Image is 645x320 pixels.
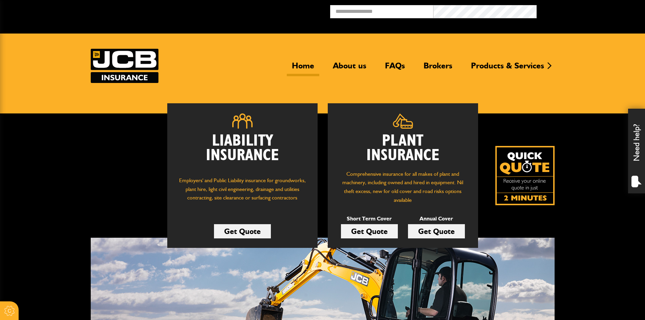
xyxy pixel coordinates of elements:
a: JCB Insurance Services [91,49,158,83]
p: Comprehensive insurance for all makes of plant and machinery, including owned and hired in equipm... [338,170,468,204]
a: Get Quote [214,224,271,238]
p: Short Term Cover [341,214,398,223]
a: Products & Services [466,61,549,76]
a: Get your insurance quote isn just 2-minutes [495,146,555,205]
h2: Plant Insurance [338,134,468,163]
a: Get Quote [408,224,465,238]
a: Home [287,61,319,76]
h2: Liability Insurance [177,134,307,170]
p: Annual Cover [408,214,465,223]
p: Employers' and Public Liability insurance for groundworks, plant hire, light civil engineering, d... [177,176,307,209]
button: Broker Login [537,5,640,16]
a: About us [328,61,371,76]
a: Brokers [418,61,457,76]
img: Quick Quote [495,146,555,205]
a: Get Quote [341,224,398,238]
img: JCB Insurance Services logo [91,49,158,83]
a: FAQs [380,61,410,76]
div: Need help? [628,109,645,193]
